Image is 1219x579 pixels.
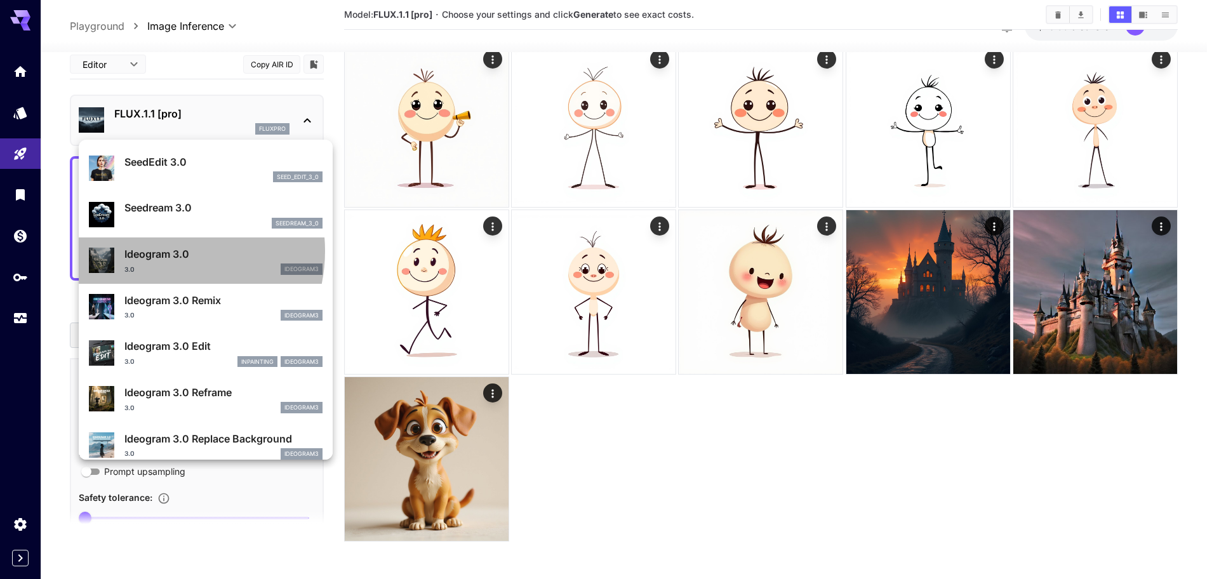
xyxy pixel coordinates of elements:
[124,338,323,354] p: Ideogram 3.0 Edit
[284,357,319,366] p: ideogram3
[89,333,323,372] div: Ideogram 3.0 Edit3.0inpaintingideogram3
[284,265,319,274] p: ideogram3
[276,219,319,228] p: seedream_3_0
[124,385,323,400] p: Ideogram 3.0 Reframe
[241,357,274,366] p: inpainting
[124,293,323,308] p: Ideogram 3.0 Remix
[124,431,323,446] p: Ideogram 3.0 Replace Background
[89,288,323,326] div: Ideogram 3.0 Remix3.0ideogram3
[124,403,135,413] p: 3.0
[284,403,319,412] p: ideogram3
[89,241,323,280] div: Ideogram 3.03.0ideogram3
[124,200,323,215] p: Seedream 3.0
[124,265,135,274] p: 3.0
[124,357,135,366] p: 3.0
[89,426,323,465] div: Ideogram 3.0 Replace Background3.0ideogram3
[89,149,323,188] div: SeedEdit 3.0seed_edit_3_0
[277,173,319,182] p: seed_edit_3_0
[124,449,135,458] p: 3.0
[284,449,319,458] p: ideogram3
[124,246,323,262] p: Ideogram 3.0
[89,380,323,418] div: Ideogram 3.0 Reframe3.0ideogram3
[89,195,323,234] div: Seedream 3.0seedream_3_0
[124,310,135,320] p: 3.0
[124,154,323,170] p: SeedEdit 3.0
[284,311,319,320] p: ideogram3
